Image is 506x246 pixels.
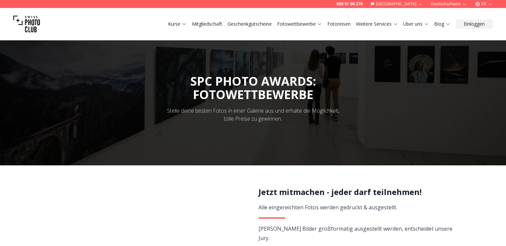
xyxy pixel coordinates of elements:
span: SPC PHOTO AWARDS: [190,73,316,101]
a: Blog [434,21,450,27]
h2: Jetzt mitmachen - jeder darf teilnehmen! [258,187,453,197]
button: Mitgliedschaft [189,19,225,29]
button: Blog [431,19,453,29]
button: Fotoreisen [325,19,353,29]
a: 058 51 00 270 [336,1,363,7]
img: Swiss photo club [13,11,40,37]
span: Alle eingereichten Fotos werden gedruckt & ausgestellt. [258,204,397,211]
button: Über uns [401,19,431,29]
div: FOTOWETTBEWERBE [190,88,316,101]
button: Kurse [165,19,189,29]
a: Mitgliedschaft [192,21,222,27]
button: Einloggen [456,19,493,29]
a: Geschenkgutscheine [228,21,272,27]
button: Geschenkgutscheine [225,19,274,29]
button: Weitere Services [353,19,401,29]
div: Stelle deine besten Fotos in einer Galerie aus und erhalte die Möglichkeit, tolle Preise zu gewin... [163,107,344,123]
span: [PERSON_NAME] Bilder großformatig ausgestellt werden, entscheidet unsere Jury. [258,225,452,242]
a: Fotowettbewerbe [277,21,322,27]
a: Fotoreisen [327,21,351,27]
a: Über uns [403,21,429,27]
a: Weitere Services [356,21,398,27]
a: Kurse [168,21,187,27]
button: Fotowettbewerbe [274,19,325,29]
